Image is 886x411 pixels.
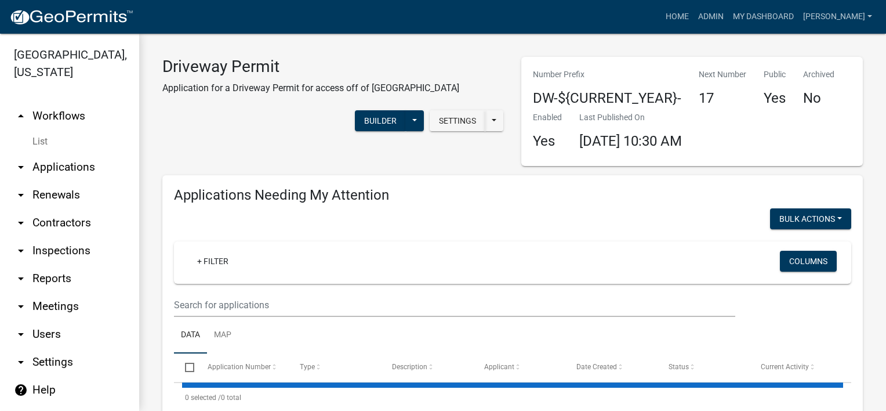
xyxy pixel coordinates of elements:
[14,244,28,258] i: arrow_drop_down
[300,363,315,371] span: Type
[162,81,459,95] p: Application for a Driveway Permit for access off of [GEOGRAPHIC_DATA]
[14,160,28,174] i: arrow_drop_down
[14,188,28,202] i: arrow_drop_down
[484,363,514,371] span: Applicant
[780,251,837,272] button: Columns
[576,363,617,371] span: Date Created
[288,354,380,381] datatable-header-cell: Type
[699,90,746,107] h4: 17
[196,354,288,381] datatable-header-cell: Application Number
[533,68,681,81] p: Number Prefix
[533,133,562,150] h4: Yes
[355,110,406,131] button: Builder
[669,363,689,371] span: Status
[14,216,28,230] i: arrow_drop_down
[381,354,473,381] datatable-header-cell: Description
[770,208,851,229] button: Bulk Actions
[430,110,485,131] button: Settings
[14,355,28,369] i: arrow_drop_down
[761,363,809,371] span: Current Activity
[579,133,682,149] span: [DATE] 10:30 AM
[728,6,798,28] a: My Dashboard
[174,317,207,354] a: Data
[162,57,459,77] h3: Driveway Permit
[693,6,728,28] a: Admin
[473,354,565,381] datatable-header-cell: Applicant
[174,187,851,204] h4: Applications Needing My Attention
[185,394,221,402] span: 0 selected /
[565,354,658,381] datatable-header-cell: Date Created
[533,111,562,124] p: Enabled
[764,68,786,81] p: Public
[661,6,693,28] a: Home
[658,354,750,381] datatable-header-cell: Status
[174,293,735,317] input: Search for applications
[174,354,196,381] datatable-header-cell: Select
[764,90,786,107] h4: Yes
[533,90,681,107] h4: DW-${CURRENT_YEAR}-
[207,317,238,354] a: Map
[208,363,271,371] span: Application Number
[14,272,28,286] i: arrow_drop_down
[803,90,834,107] h4: No
[803,68,834,81] p: Archived
[750,354,842,381] datatable-header-cell: Current Activity
[14,383,28,397] i: help
[14,109,28,123] i: arrow_drop_up
[188,251,238,272] a: + Filter
[798,6,877,28] a: [PERSON_NAME]
[699,68,746,81] p: Next Number
[392,363,427,371] span: Description
[14,300,28,313] i: arrow_drop_down
[14,327,28,341] i: arrow_drop_down
[579,111,682,124] p: Last Published On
